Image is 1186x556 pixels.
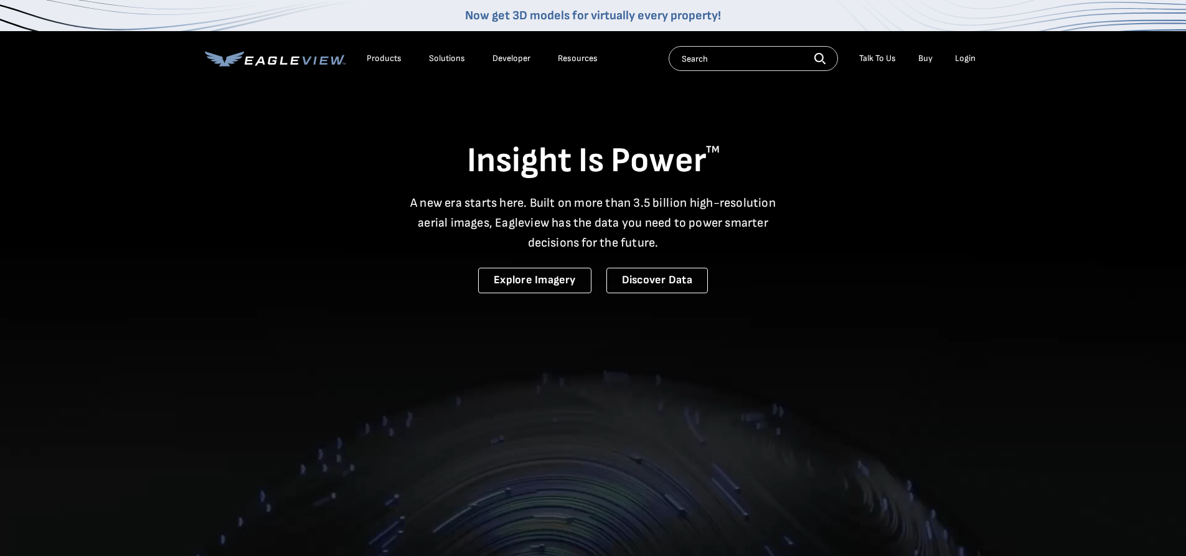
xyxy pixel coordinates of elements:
input: Search [669,46,838,71]
a: Explore Imagery [478,268,591,293]
div: Login [955,53,976,64]
div: Products [367,53,402,64]
p: A new era starts here. Built on more than 3.5 billion high-resolution aerial images, Eagleview ha... [403,193,784,253]
a: Developer [492,53,530,64]
div: Solutions [429,53,465,64]
a: Discover Data [606,268,708,293]
div: Resources [558,53,598,64]
sup: TM [706,144,720,156]
a: Buy [918,53,933,64]
a: Now get 3D models for virtually every property! [465,8,721,23]
div: Talk To Us [859,53,896,64]
h1: Insight Is Power [205,139,982,183]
